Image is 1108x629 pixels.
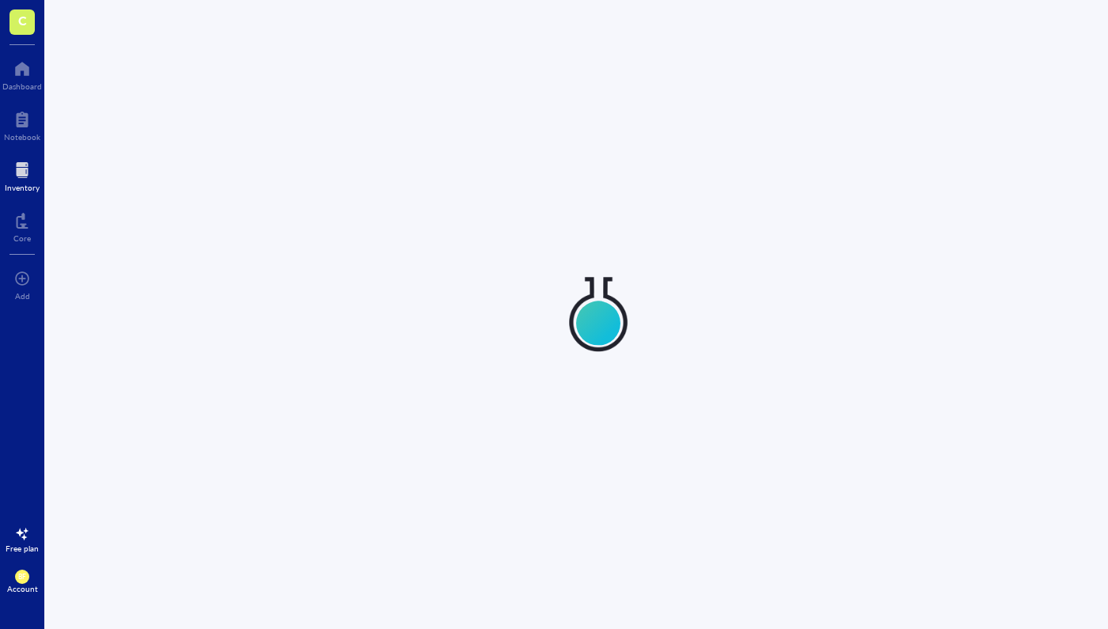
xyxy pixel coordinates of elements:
[13,208,31,243] a: Core
[2,81,42,91] div: Dashboard
[2,56,42,91] a: Dashboard
[5,183,40,192] div: Inventory
[18,573,26,581] span: BF
[5,157,40,192] a: Inventory
[4,132,40,142] div: Notebook
[15,291,30,301] div: Add
[13,233,31,243] div: Core
[18,10,27,30] span: C
[7,584,38,593] div: Account
[4,107,40,142] a: Notebook
[6,544,39,553] div: Free plan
